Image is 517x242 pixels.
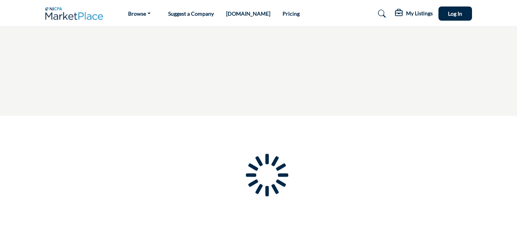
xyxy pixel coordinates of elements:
[448,10,462,17] span: Log In
[168,10,214,17] a: Suggest a Company
[45,7,107,20] img: Site Logo
[371,8,391,20] a: Search
[395,9,433,18] div: My Listings
[283,10,300,17] a: Pricing
[123,8,156,19] a: Browse
[226,10,270,17] a: [DOMAIN_NAME]
[406,10,433,17] h5: My Listings
[438,6,472,21] button: Log In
